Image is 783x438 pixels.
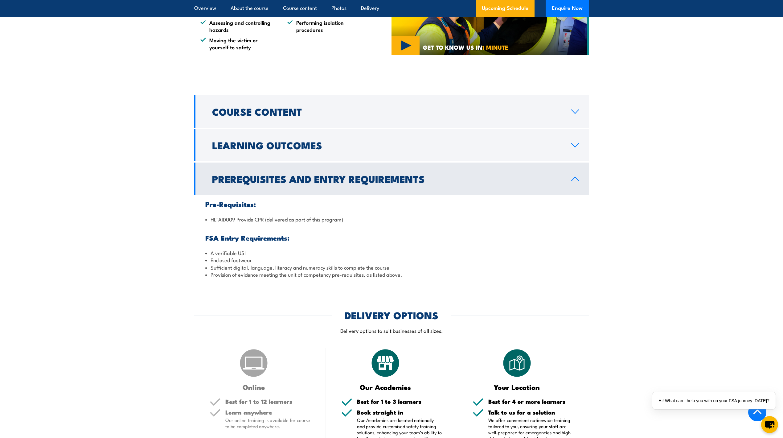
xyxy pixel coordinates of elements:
[205,249,578,256] li: A verifiable USI
[205,256,578,263] li: Enclosed footwear
[225,417,310,429] p: Our online training is available for course to be completed anywhere.
[205,264,578,271] li: Sufficient digital, language, literacy and numeracy skills to complete the course
[473,383,561,390] h3: Your Location
[225,399,310,404] h5: Best for 1 to 12 learners
[225,409,310,415] h5: Learn anywhere
[761,416,778,433] button: chat-button
[482,43,508,52] strong: 1 MINUTE
[194,129,589,161] a: Learning Outcomes
[357,409,442,415] h5: Book straight in
[205,200,578,208] h3: Pre-Requisites:
[212,174,561,183] h2: Prerequisites and Entry Requirements
[341,383,430,390] h3: Our Academies
[205,234,578,241] h3: FSA Entry Requirements:
[200,36,276,51] li: Moving the victim or yourself to safety
[357,399,442,404] h5: Best for 1 to 3 learners
[194,163,589,195] a: Prerequisites and Entry Requirements
[205,271,578,278] li: Provision of evidence meeting the unit of competency pre-requisites, as listed above.
[200,19,276,33] li: Assessing and controlling hazards
[212,141,561,149] h2: Learning Outcomes
[423,44,508,50] span: GET TO KNOW US IN
[345,311,438,319] h2: DELIVERY OPTIONS
[212,107,561,116] h2: Course Content
[488,409,573,415] h5: Talk to us for a solution
[652,392,776,409] div: Hi! What can I help you with on your FSA journey [DATE]?
[210,383,298,390] h3: Online
[488,399,573,404] h5: Best for 4 or more learners
[287,19,363,33] li: Performing isolation procedures
[194,327,589,334] p: Delivery options to suit businesses of all sizes.
[194,95,589,128] a: Course Content
[205,216,578,223] li: HLTAID009 Provide CPR (delivered as part of this program)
